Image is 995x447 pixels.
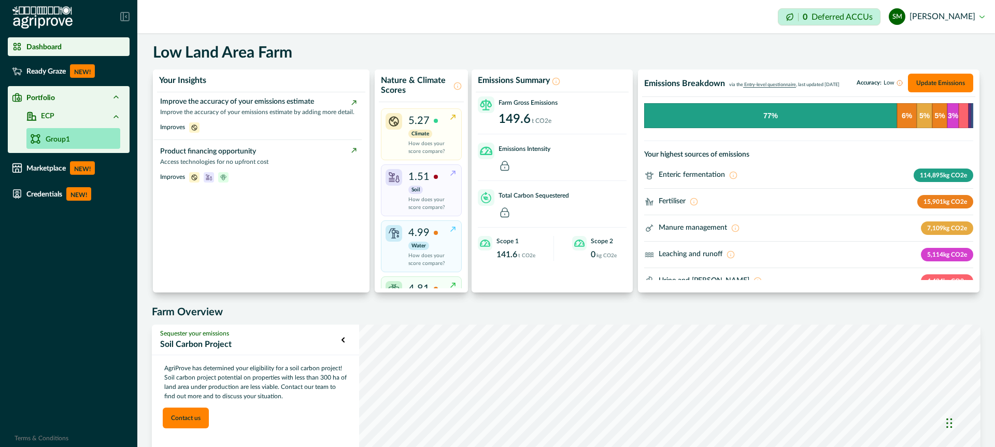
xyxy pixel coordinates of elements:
svg: Emissions Breakdown [644,103,973,128]
p: Urine and [PERSON_NAME] [659,275,749,286]
h5: Farm Overview [152,306,980,318]
p: Manure management [659,222,727,233]
p: Group1 [46,134,70,145]
p: How does your score compare? [408,252,449,268]
p: 0 [803,13,807,21]
button: Contact us [163,408,209,428]
button: Update Emissions [908,74,973,92]
a: CredentialsNEW! [8,183,130,205]
p: Marketplace [26,164,66,172]
p: Dashboard [26,43,62,51]
p: Total Carbon Sequestered [499,191,569,200]
svg: ; [644,249,655,260]
p: via the , last updated [DATE] [729,81,840,89]
p: 0 [591,250,595,259]
button: steve le moenic[PERSON_NAME] [889,4,985,29]
p: Improves [160,122,185,132]
p: Leaching and runoff [659,249,722,260]
p: Climate [408,130,432,138]
p: Soil [408,186,423,194]
p: Your highest sources of emissions [644,149,973,160]
p: Enteric fermentation [659,170,725,180]
img: Logo [12,6,73,29]
p: NEW! [66,187,91,201]
p: 4.81 [408,281,430,297]
p: NEW! [70,161,95,175]
span: Entry-level questionnaire [743,82,796,88]
p: Access technologies for no upfront cost [160,157,357,166]
p: 1.51 [408,169,430,185]
p: Soil Carbon Project [160,338,342,351]
p: Product financing opportunity [160,146,357,157]
p: Emissions Summary [478,76,550,86]
p: Deferred ACCUs [812,13,873,21]
span: climate [189,173,200,181]
p: 149.6 [499,113,531,125]
p: Scope 1 [496,236,519,246]
h5: Low Land Area Farm [153,44,292,62]
p: Water [408,242,429,250]
p: Fertiliser [659,196,686,207]
a: MarketplaceNEW! [8,157,130,179]
p: Scope 2 [591,236,613,246]
p: How does your score compare? [408,140,449,156]
div: Drag [946,408,953,439]
span: Low [884,80,894,86]
p: 4.99 [408,225,430,241]
p: 7,109 kg CO2e [921,221,973,235]
p: Sequester your emissions [160,329,342,338]
p: Your Insights [159,76,206,86]
p: Emissions Breakdown [644,79,725,89]
p: kg CO2e [596,252,617,260]
span: climate [189,123,200,131]
p: 4,434 kg CO2e [921,274,973,288]
p: ECP [37,111,54,122]
p: 5,114 kg CO2e [921,248,973,261]
p: Ready Graze [26,67,66,75]
p: Improve the accuracy of your emissions estimate by adding more detail. [160,107,357,117]
iframe: Chat Widget [943,397,995,447]
p: Farm Gross Emissions [499,98,558,107]
p: Accuracy: [857,80,903,86]
p: How does your score compare? [408,196,449,212]
p: NEW! [70,64,95,78]
p: t CO2e [518,252,535,260]
p: 141.6 [496,250,517,259]
p: Improve the accuracy of your emissions estimate [160,96,357,107]
p: Improves [160,172,185,181]
p: Emissions Intensity [499,144,550,153]
a: Dashboard [8,37,130,56]
p: Portfolio [26,93,55,102]
span: biodiversity [218,173,229,181]
p: 15,901 kg CO2e [917,195,973,208]
p: AgriProve has determined your eligibility for a soil carbon project! Soil carbon project potentia... [160,359,351,405]
p: Nature & Climate Scores [381,76,451,95]
a: Group1 [26,128,120,149]
p: t CO2e [532,116,551,125]
p: Credentials [26,190,62,198]
span: soil [204,173,214,181]
p: 114,895 kg CO2e [914,169,973,182]
p: 5.27 [408,113,430,129]
a: Terms & Conditions [15,435,68,441]
a: Ready GrazeNEW! [8,60,130,82]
